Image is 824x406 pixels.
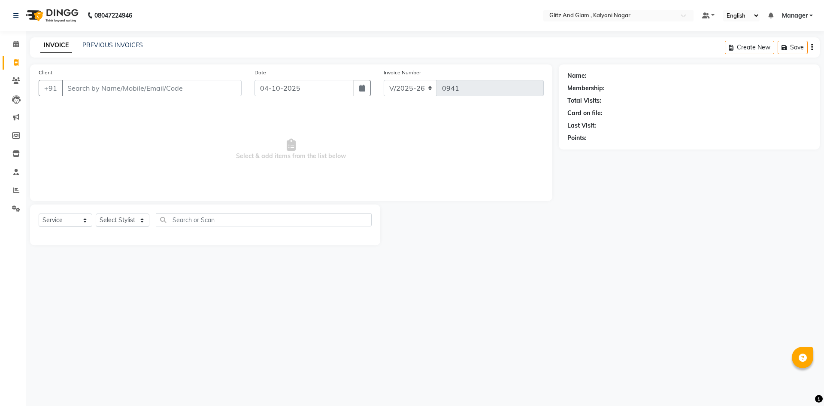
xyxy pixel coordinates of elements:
[788,372,815,397] iframe: chat widget
[725,41,774,54] button: Create New
[782,11,808,20] span: Manager
[254,69,266,76] label: Date
[567,121,596,130] div: Last Visit:
[384,69,421,76] label: Invoice Number
[39,80,63,96] button: +91
[62,80,242,96] input: Search by Name/Mobile/Email/Code
[40,38,72,53] a: INVOICE
[22,3,81,27] img: logo
[567,134,587,143] div: Points:
[567,84,605,93] div: Membership:
[156,213,372,226] input: Search or Scan
[778,41,808,54] button: Save
[567,71,587,80] div: Name:
[39,69,52,76] label: Client
[39,107,544,192] span: Select & add items from the list below
[567,96,601,105] div: Total Visits:
[94,3,132,27] b: 08047224946
[82,41,143,49] a: PREVIOUS INVOICES
[567,109,603,118] div: Card on file:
